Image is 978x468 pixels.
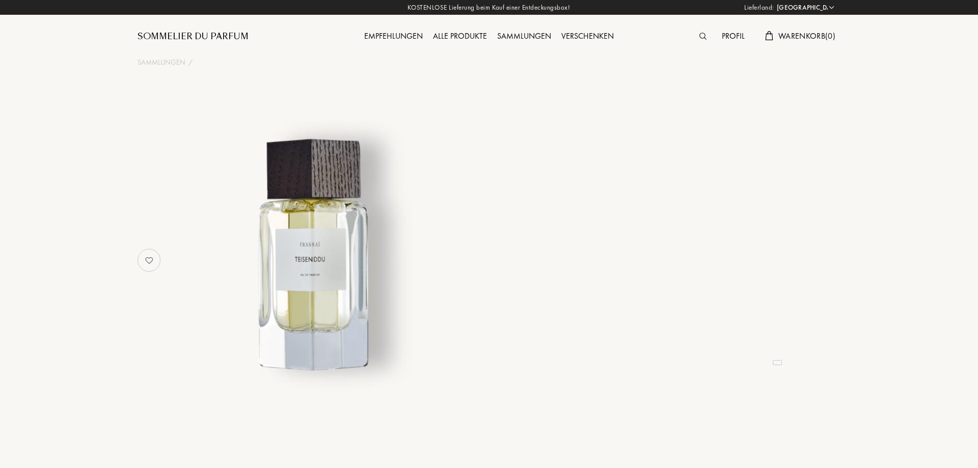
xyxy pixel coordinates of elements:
[428,30,492,43] div: Alle Produkte
[717,31,750,41] a: Profil
[744,3,774,13] span: Lieferland:
[556,30,619,43] div: Verschenken
[359,30,428,43] div: Empfehlungen
[138,57,185,68] a: Sammlungen
[359,31,428,41] a: Empfehlungen
[187,129,440,381] img: undefined undefined
[765,31,773,40] img: cart.svg
[139,250,159,270] img: no_like_p.png
[556,31,619,41] a: Verschenken
[492,30,556,43] div: Sammlungen
[138,31,249,43] a: Sommelier du Parfum
[717,30,750,43] div: Profil
[428,31,492,41] a: Alle Produkte
[188,57,193,68] div: /
[699,33,707,40] img: search_icn.svg
[778,31,835,41] span: Warenkorb ( 0 )
[492,31,556,41] a: Sammlungen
